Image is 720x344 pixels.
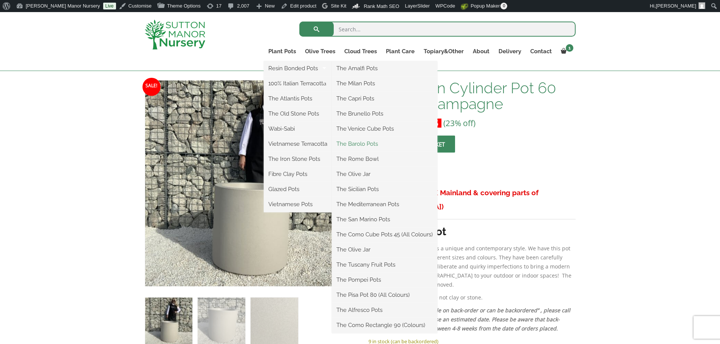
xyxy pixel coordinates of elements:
a: The Capri Pots [332,93,437,104]
a: About [468,46,494,57]
a: The Barolo Pots [332,138,437,150]
p: These resin-based pots are not clay or stone. [369,293,575,302]
a: The Rome Bowl [332,153,437,165]
span: [PERSON_NAME] [656,3,696,9]
dt: Final total [369,162,575,171]
a: The Atlantis Pots [264,93,332,104]
a: The Old Stone Pots [264,108,332,119]
a: Contact [526,46,556,57]
a: The Tuscany Fruit Pots [332,259,437,270]
a: Olive Trees [300,46,340,57]
a: Live [103,3,116,9]
span: 0 [500,3,507,9]
a: Resin Bonded Pots [264,63,332,74]
a: The Olive Jar [332,244,437,255]
h3: FREE SHIPPING! (UK Mainland & covering parts of [GEOGRAPHIC_DATA]) [369,186,575,214]
a: The Mediterranean Pots [332,199,437,210]
a: Vietnamese Terracotta [264,138,332,150]
span: (23% off) [443,118,475,128]
em: When stock shows “available on back-order or can be backordered” , please call or email us so we ... [369,307,570,332]
a: The Alfresco Pots [332,304,437,316]
p: The Sicilian Pot range offers a unique and contemporary style. We have this pot available in a va... [369,244,575,289]
a: Plant Care [381,46,419,57]
a: Glazed Pots [264,184,332,195]
a: Wabi-Sabi [264,123,332,134]
a: 1 [556,46,576,57]
a: The Olive Jar [332,168,437,180]
a: Plant Pots [264,46,300,57]
a: The Sicilian Pots [332,184,437,195]
a: The Milan Pots [332,78,437,89]
a: Fibre Clay Pots [264,168,332,180]
a: Delivery [494,46,526,57]
a: 100% Italian Terracotta [264,78,332,89]
span: Sale! [142,78,161,96]
h1: The Sicilian Cylinder Pot 60 Colour Champagne [369,80,575,112]
a: Cloud Trees [340,46,381,57]
input: Search... [299,22,576,37]
a: The Amalfi Pots [332,63,437,74]
span: 1 [566,44,573,52]
a: The Pisa Pot 80 (All Colours) [332,289,437,301]
a: The Como Cube Pots 45 (All Colours) [332,229,437,240]
img: logo [145,20,205,49]
a: The San Marino Pots [332,214,437,225]
span: Site Kit [331,3,346,9]
a: The Como Rectangle 90 (Colours) [332,319,437,331]
a: The Brunello Pots [332,108,437,119]
a: The Pompei Pots [332,274,437,285]
a: The Venice Cube Pots [332,123,437,134]
a: Topiary&Other [419,46,468,57]
span: Rank Math SEO [364,3,399,9]
a: Vietnamese Pots [264,199,332,210]
a: The Iron Stone Pots [264,153,332,165]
